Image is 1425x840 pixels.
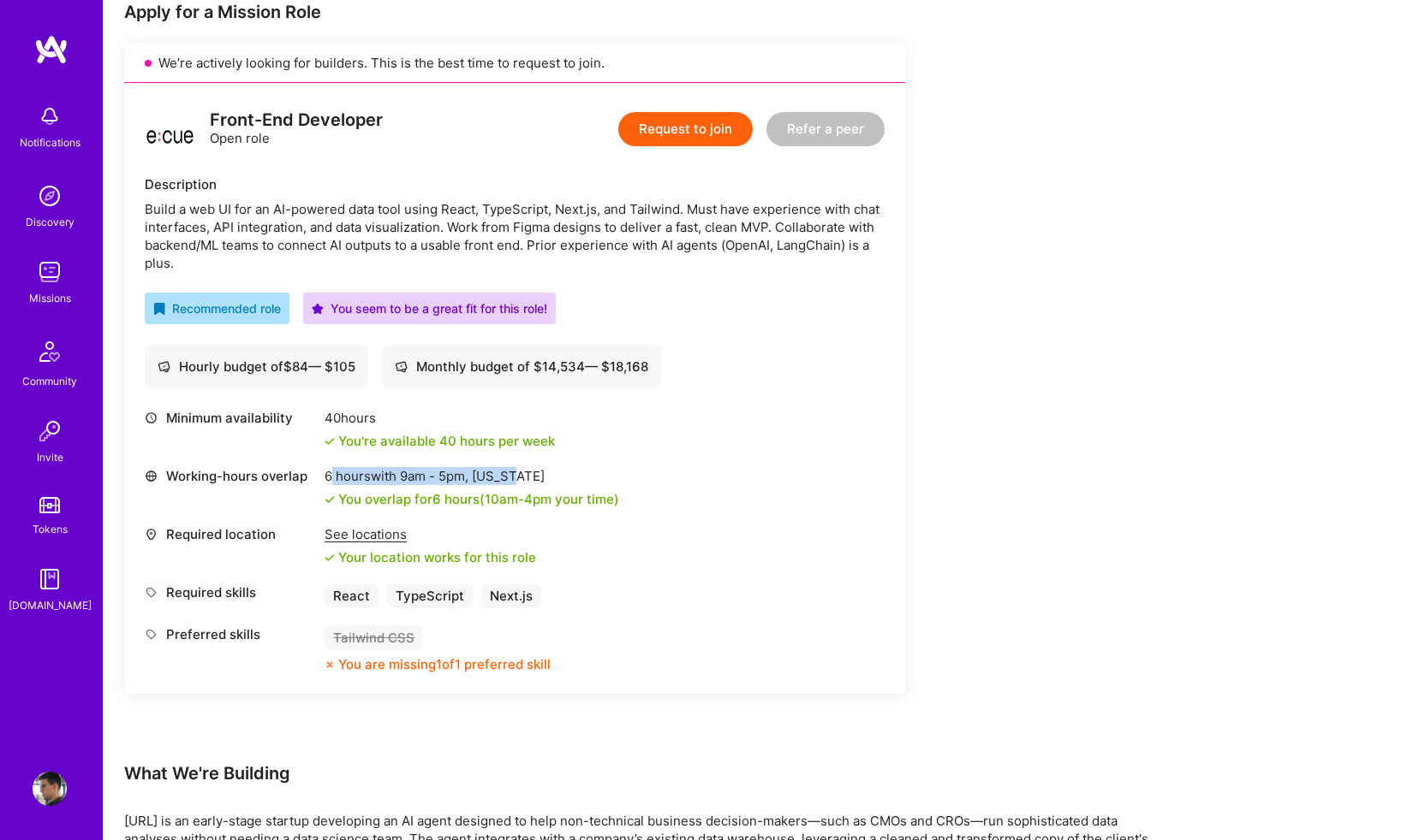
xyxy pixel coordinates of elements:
i: icon Location [145,528,158,541]
div: Required skills [145,583,316,601]
div: Notifications [20,133,80,151]
i: icon Check [325,436,335,447]
div: Required location [145,525,316,543]
div: You seem to be a great fit for this role! [312,299,547,317]
i: icon PurpleStar [312,303,324,315]
div: Minimum availability [145,409,316,427]
img: teamwork [33,255,67,289]
div: React [325,583,379,608]
img: User Avatar [33,772,67,806]
img: logo [145,104,196,155]
i: icon Tag [145,628,158,641]
img: guide book [33,562,67,596]
button: Refer a peer [766,112,885,146]
img: tokens [39,497,60,513]
i: icon RecommendedBadge [153,303,165,315]
span: 10am - 4pm [485,491,552,507]
div: You are missing 1 of 1 preferred skill [338,655,551,673]
div: Your location works for this role [325,548,536,566]
i: icon CloseOrange [325,660,335,670]
div: Tailwind CSS [325,625,423,650]
i: icon Clock [145,411,158,424]
div: 6 hours with [US_STATE] [325,467,619,485]
i: icon Cash [395,360,408,373]
div: Community [22,372,77,390]
div: Monthly budget of $ 14,534 — $ 18,168 [395,358,648,376]
span: 9am - 5pm , [396,468,472,484]
div: Hourly budget of $ 84 — $ 105 [158,358,355,376]
div: Open role [210,111,383,147]
div: [DOMAIN_NAME] [9,596,92,614]
div: We’re actively looking for builders. This is the best time to request to join. [124,44,905,83]
i: icon Tag [145,586,158,599]
img: Invite [33,414,67,448]
div: Recommended role [153,299,281,317]
i: icon Check [325,494,335,505]
div: Working-hours overlap [145,467,316,485]
div: Front-End Developer [210,111,383,129]
div: Preferred skills [145,625,316,643]
div: What We're Building [124,762,1152,784]
button: Request to join [618,112,753,146]
div: Build a web UI for an AI-powered data tool using React, TypeScript, Next.js, and Tailwind. Must h... [145,200,885,272]
img: logo [34,34,69,65]
div: Apply for a Mission Role [124,1,905,23]
img: discovery [33,179,67,213]
div: See locations [325,525,536,543]
div: You're available 40 hours per week [325,432,555,450]
div: Description [145,175,885,193]
div: You overlap for 6 hours ( your time) [338,490,619,508]
div: 40 hours [325,409,555,427]
div: TypeScript [387,583,473,608]
img: bell [33,99,67,133]
i: icon Cash [158,360,170,373]
a: User Avatar [28,772,71,806]
i: icon World [145,470,158,482]
img: Community [29,331,70,372]
div: Next.js [481,583,541,608]
div: Invite [37,448,63,466]
div: Tokens [33,520,68,538]
div: Discovery [26,213,75,231]
div: Missions [29,289,71,307]
i: icon Check [325,553,335,563]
